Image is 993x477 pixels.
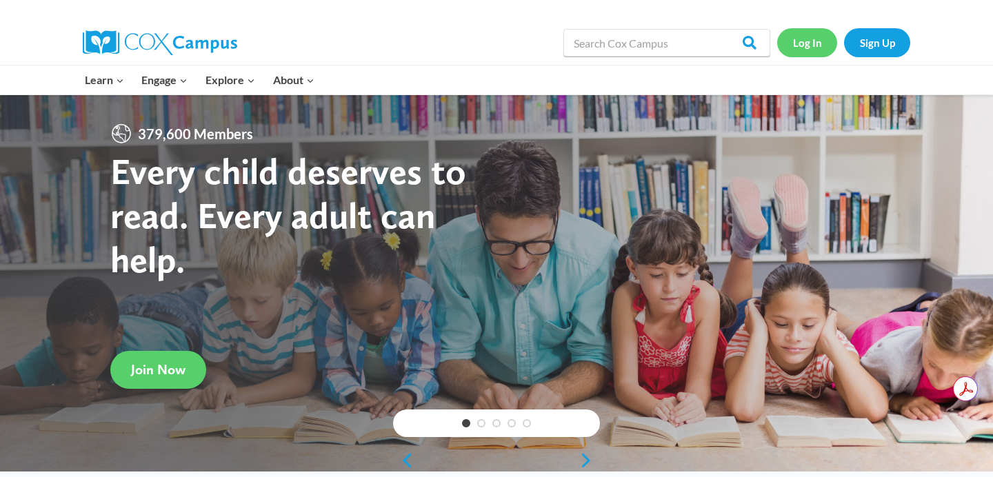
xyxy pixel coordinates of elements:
img: Cox Campus [83,30,237,55]
a: Log In [777,28,837,57]
button: Child menu of Explore [197,65,264,94]
a: 2 [477,419,485,427]
div: content slider buttons [393,447,600,474]
button: Child menu of Engage [133,65,197,94]
span: Join Now [131,361,185,378]
a: previous [393,452,414,469]
a: next [579,452,600,469]
a: 5 [523,419,531,427]
a: Join Now [110,351,206,389]
button: Child menu of Learn [76,65,133,94]
span: 379,600 Members [132,123,259,145]
input: Search Cox Campus [563,29,770,57]
nav: Primary Navigation [76,65,323,94]
strong: Every child deserves to read. Every adult can help. [110,149,466,281]
a: 3 [492,419,501,427]
a: 4 [508,419,516,427]
a: 1 [462,419,470,427]
button: Child menu of About [264,65,323,94]
a: Sign Up [844,28,910,57]
nav: Secondary Navigation [777,28,910,57]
